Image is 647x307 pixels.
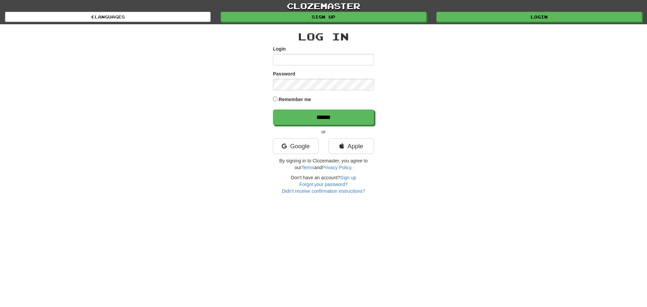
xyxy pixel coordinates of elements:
a: Apple [329,139,374,154]
a: Sign up [340,175,356,180]
a: Sign up [221,12,426,22]
label: Login [273,45,286,52]
a: Didn't receive confirmation instructions? [282,188,365,194]
a: Google [273,139,318,154]
h2: Log In [273,31,374,42]
a: Privacy Policy [322,165,351,170]
a: Languages [5,12,211,22]
div: Don't have an account? [273,174,374,194]
label: Remember me [279,96,311,103]
label: Password [273,70,295,77]
p: By signing in to Clozemaster, you agree to our and . [273,157,374,171]
a: Forgot your password? [299,182,347,187]
a: Terms [301,165,314,170]
p: or [273,128,374,135]
a: Login [436,12,642,22]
